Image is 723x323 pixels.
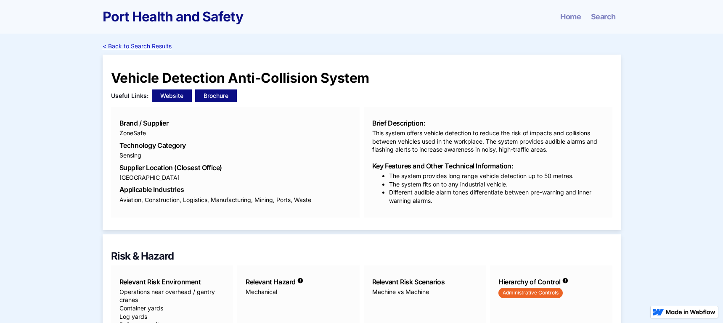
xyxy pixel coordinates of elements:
h6: Relevant Risk Environment [119,278,225,286]
h6: Technology Category [119,142,351,150]
h2: Risk & Hazard [111,251,612,261]
h6: Hierarchy of Control [498,278,561,286]
li: Different audible alarm tones differentiate between pre-warning and inner warning alarms. [389,188,604,205]
div: Port Health and Safety [103,10,243,24]
h6: Brief Description: [372,119,604,127]
h6: Relevant Hazard [246,278,296,286]
div: Machine vs Machine [372,288,478,296]
a: Search [591,13,615,21]
div: ZoneSafe [119,129,351,137]
a: Brochure [195,89,237,102]
div: Aviation, Construction, Logistics, Manufacturing, Mining, Ports, Waste [119,196,351,204]
li: The system fits on to any industrial vehicle. [389,180,604,189]
div: Administrative Controls [498,288,563,298]
div: Log yards [119,312,147,321]
h6: Applicable Industries [119,186,351,194]
h6: Relevant Risk Scenarios [372,278,478,286]
a: home [103,10,243,24]
h1: Vehicle Detection Anti-Collision System [111,71,612,85]
div: Sensing [119,151,351,160]
a: < Back to Search Results [103,42,172,50]
div: Useful Links: [111,89,148,102]
h6: Key Features and Other Technical Information: [372,162,604,170]
img: Made in Webflow [666,310,715,315]
div: Container yards [119,304,163,312]
p: This system offers vehicle detection to reduce the risk of impacts and collisions between vehicle... [372,129,604,154]
img: Additional Information [297,278,303,284]
div: Operations near overhead / gantry cranes [119,288,225,304]
h6: Supplier Location (Closest Office) [119,164,351,172]
h6: Brand / Supplier [119,119,351,127]
div: Mechanical [246,288,351,296]
a: Website [152,89,192,102]
a: Home [560,13,581,21]
img: Additional Information [562,278,568,284]
div: [GEOGRAPHIC_DATA] [119,173,351,182]
li: The system provides long range vehicle detection up to 50 metres. [389,172,604,180]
